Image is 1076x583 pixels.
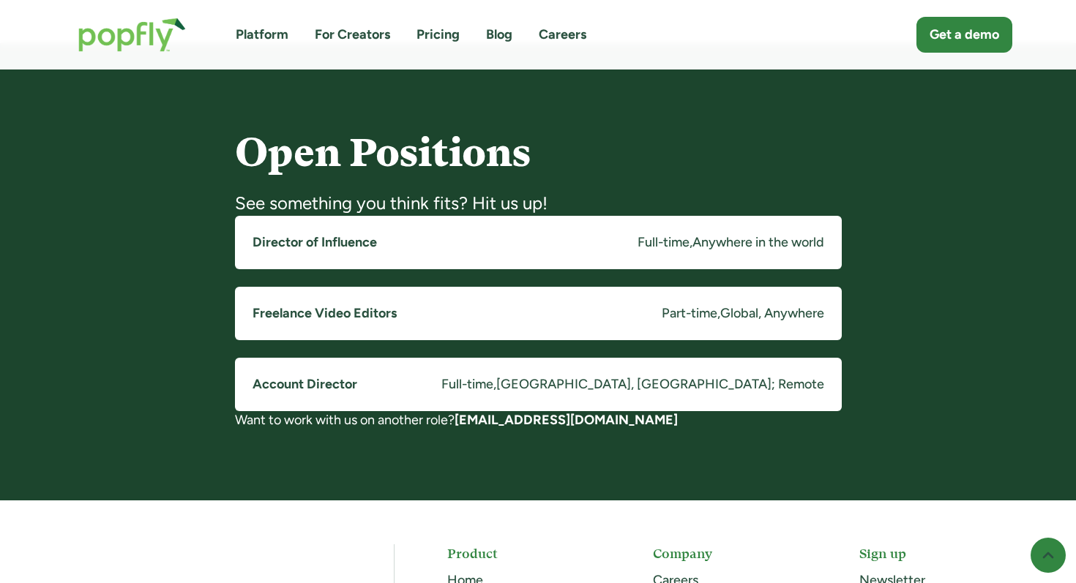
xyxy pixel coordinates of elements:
h5: Freelance Video Editors [253,304,397,323]
a: home [64,3,201,67]
div: See something you think fits? Hit us up! [235,192,842,215]
h5: Sign up [859,544,1012,563]
a: Freelance Video EditorsPart-time,Global, Anywhere [235,287,842,340]
a: [EMAIL_ADDRESS][DOMAIN_NAME] [455,412,678,428]
div: Anywhere in the world [692,233,824,252]
div: Want to work with us on another role? [235,411,842,429]
div: , [493,375,496,394]
h5: Company [653,544,806,563]
h5: Account Director [253,375,357,394]
a: Blog [486,26,512,44]
h5: Product [447,544,600,563]
a: Account DirectorFull-time,[GEOGRAPHIC_DATA], [GEOGRAPHIC_DATA]; Remote [235,358,842,411]
div: Full-time [441,375,493,394]
div: Global, Anywhere [720,304,824,323]
div: Part-time [662,304,717,323]
a: Get a demo [916,17,1012,53]
div: Get a demo [930,26,999,44]
div: , [690,233,692,252]
div: Full-time [638,233,690,252]
h5: Director of Influence [253,233,377,252]
a: Platform [236,26,288,44]
a: Director of InfluenceFull-time,Anywhere in the world [235,216,842,269]
a: Careers [539,26,586,44]
h4: Open Positions [235,131,842,174]
div: , [717,304,720,323]
div: [GEOGRAPHIC_DATA], [GEOGRAPHIC_DATA]; Remote [496,375,824,394]
a: Pricing [416,26,460,44]
a: For Creators [315,26,390,44]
